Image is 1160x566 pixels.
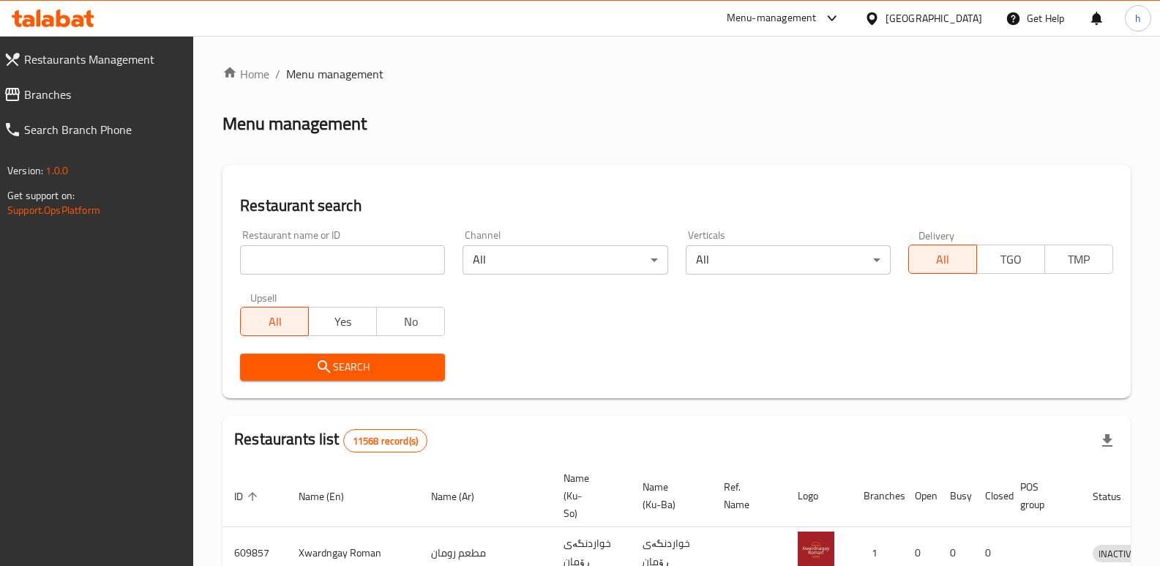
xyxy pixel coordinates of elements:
span: TMP [1051,249,1107,270]
h2: Menu management [222,112,367,135]
span: Name (Ku-Ba) [643,478,695,513]
input: Search for restaurant name or ID.. [240,245,445,275]
h2: Restaurants list [234,428,427,453]
div: Menu-management [727,10,817,27]
nav: breadcrumb [222,65,1131,83]
span: 1.0.0 [45,161,68,180]
span: INACTIVE [1093,545,1142,562]
span: Status [1093,488,1140,505]
span: POS group [1020,478,1063,513]
span: Yes [315,311,371,332]
span: Name (Ku-So) [564,469,613,522]
button: TGO [976,245,1045,274]
span: Restaurants Management [24,51,182,68]
span: Get support on: [7,186,75,205]
button: TMP [1044,245,1113,274]
button: All [240,307,309,336]
span: TGO [983,249,1039,270]
label: Delivery [918,230,955,240]
a: Home [222,65,269,83]
span: Name (Ar) [431,488,493,505]
span: Version: [7,161,43,180]
h2: Restaurant search [240,195,1113,217]
th: Branches [852,465,903,527]
span: Name (En) [299,488,363,505]
span: All [247,311,303,332]
span: Branches [24,86,182,103]
span: Search Branch Phone [24,121,182,138]
span: h [1135,10,1141,26]
span: Ref. Name [724,478,768,513]
a: Support.OpsPlatform [7,201,100,220]
th: Closed [973,465,1009,527]
span: Search [252,358,433,376]
span: Menu management [286,65,383,83]
label: Upsell [250,292,277,302]
div: [GEOGRAPHIC_DATA] [886,10,982,26]
div: Total records count [343,429,427,453]
span: 11568 record(s) [344,434,427,448]
div: All [686,245,891,275]
li: / [275,65,280,83]
th: Logo [786,465,852,527]
th: Open [903,465,938,527]
span: All [915,249,971,270]
button: Yes [308,307,377,336]
button: All [908,245,977,274]
span: No [383,311,439,332]
button: Search [240,354,445,381]
span: ID [234,488,262,505]
div: All [463,245,667,275]
th: Busy [938,465,973,527]
div: Export file [1090,423,1125,458]
button: No [376,307,445,336]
